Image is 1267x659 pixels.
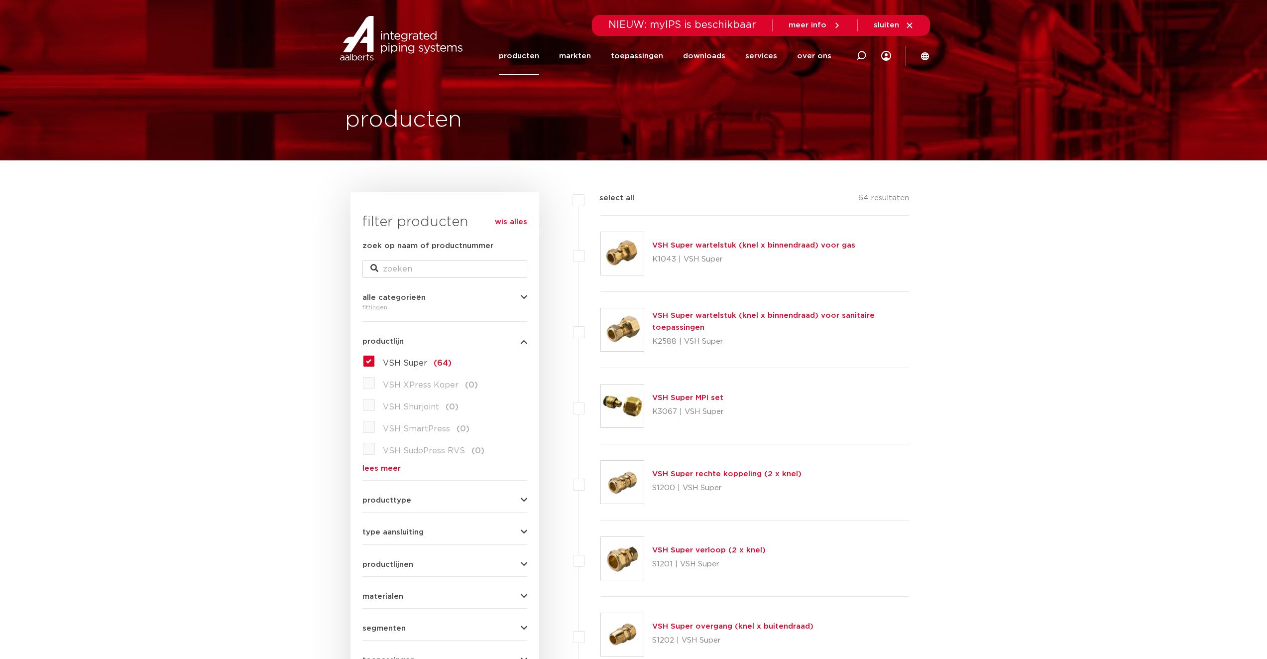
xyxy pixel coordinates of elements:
[362,625,406,632] span: segmenten
[362,338,404,345] span: productlijn
[362,212,527,232] h3: filter producten
[383,447,465,455] span: VSH SudoPress RVS
[495,216,527,228] a: wis alles
[499,37,539,75] a: producten
[465,381,478,389] span: (0)
[881,45,891,67] div: my IPS
[652,394,723,401] a: VSH Super MPI set
[446,403,459,411] span: (0)
[652,470,802,478] a: VSH Super rechte koppeling (2 x knel)
[797,37,831,75] a: over ons
[789,21,826,29] span: meer info
[601,537,644,580] img: Thumbnail for VSH Super verloop (2 x knel)
[383,381,459,389] span: VSH XPress Koper
[362,260,527,278] input: zoeken
[471,447,484,455] span: (0)
[362,561,527,568] button: productlijnen
[362,240,493,252] label: zoek op naam of productnummer
[584,192,634,204] label: select all
[652,623,813,630] a: VSH Super overgang (knel x buitendraad)
[559,37,591,75] a: markten
[383,425,450,433] span: VSH SmartPress
[362,294,527,301] button: alle categorieën
[601,613,644,656] img: Thumbnail for VSH Super overgang (knel x buitendraad)
[745,37,777,75] a: services
[457,425,469,433] span: (0)
[362,561,413,568] span: productlijnen
[874,21,914,30] a: sluiten
[362,593,403,600] span: materialen
[601,461,644,504] img: Thumbnail for VSH Super rechte koppeling (2 x knel)
[601,308,644,351] img: Thumbnail for VSH Super wartelstuk (knel x binnendraad) voor sanitaire toepassingen
[611,37,663,75] a: toepassingen
[362,294,426,301] span: alle categorieën
[652,252,855,267] p: K1043 | VSH Super
[652,556,766,572] p: S1201 | VSH Super
[362,625,527,632] button: segmenten
[858,192,909,208] p: 64 resultaten
[362,593,527,600] button: materialen
[601,385,644,427] img: Thumbnail for VSH Super MPI set
[362,338,527,345] button: productlijn
[362,497,411,504] span: producttype
[683,37,725,75] a: downloads
[652,312,875,331] a: VSH Super wartelstuk (knel x binnendraad) voor sanitaire toepassingen
[652,242,855,249] a: VSH Super wartelstuk (knel x binnendraad) voor gas
[362,497,527,504] button: producttype
[608,20,756,30] span: NIEUW: myIPS is beschikbaar
[362,465,527,472] a: lees meer
[652,480,802,496] p: S1200 | VSH Super
[499,37,831,75] nav: Menu
[362,301,527,313] div: fittingen
[652,334,910,350] p: K2588 | VSH Super
[362,528,424,536] span: type aansluiting
[362,528,527,536] button: type aansluiting
[383,359,427,367] span: VSH Super
[601,232,644,275] img: Thumbnail for VSH Super wartelstuk (knel x binnendraad) voor gas
[434,359,452,367] span: (64)
[652,633,813,649] p: S1202 | VSH Super
[789,21,841,30] a: meer info
[652,404,724,420] p: K3067 | VSH Super
[383,403,439,411] span: VSH Shurjoint
[874,21,899,29] span: sluiten
[652,546,766,554] a: VSH Super verloop (2 x knel)
[345,104,462,136] h1: producten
